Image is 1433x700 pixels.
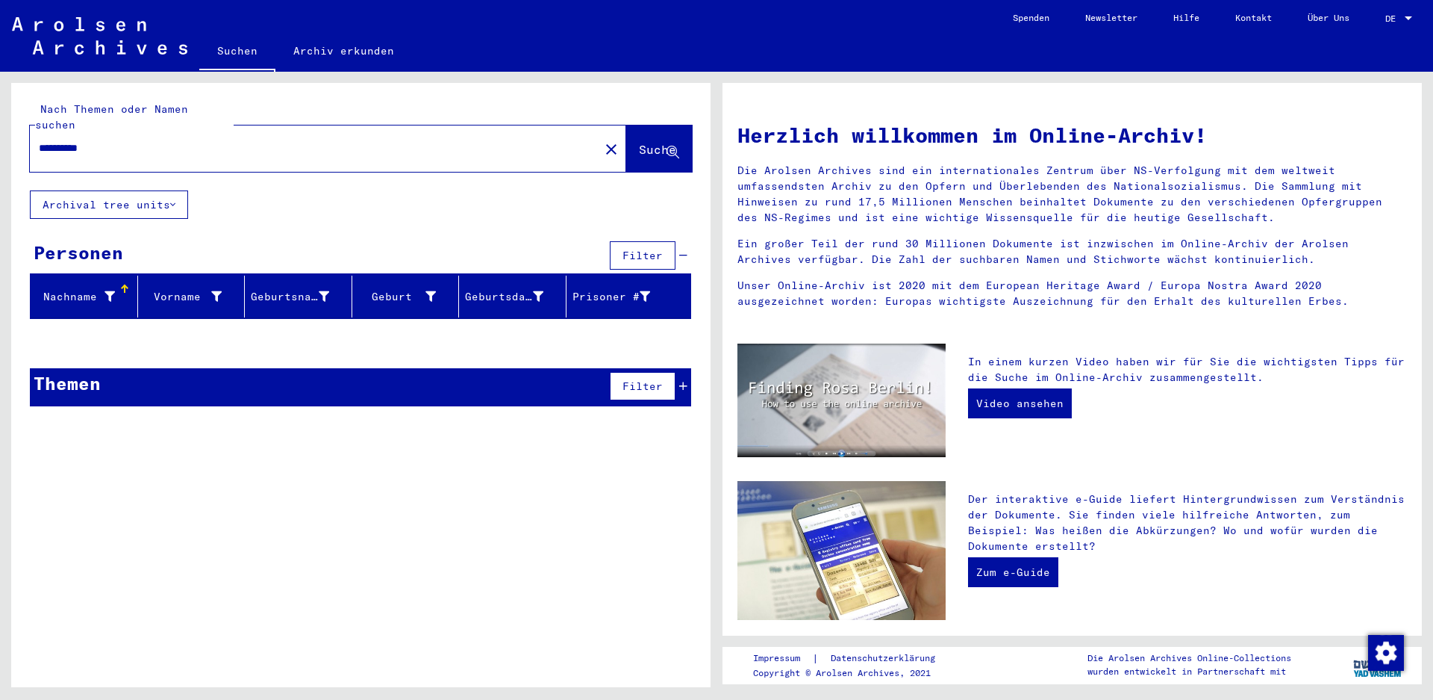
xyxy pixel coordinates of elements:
div: Nachname [37,285,137,309]
div: Geburtsname [251,289,329,305]
mat-header-cell: Geburtsname [245,276,352,318]
a: Datenschutzerklärung [819,651,953,666]
p: Die Arolsen Archives Online-Collections [1087,651,1291,665]
p: Der interaktive e-Guide liefert Hintergrundwissen zum Verständnis der Dokumente. Sie finden viele... [968,492,1407,554]
div: Vorname [144,289,222,305]
div: Vorname [144,285,245,309]
div: Prisoner # [572,285,673,309]
mat-header-cell: Vorname [138,276,246,318]
button: Filter [610,241,675,270]
p: Die Arolsen Archives sind ein internationales Zentrum über NS-Verfolgung mit dem weltweit umfasse... [737,163,1407,226]
button: Clear [596,134,626,164]
img: eguide.jpg [737,481,946,620]
img: yv_logo.png [1350,646,1406,684]
div: Geburt‏ [358,289,437,305]
p: Copyright © Arolsen Archives, 2021 [753,666,953,680]
button: Filter [610,372,675,400]
div: Geburtsname [251,285,352,309]
h1: Herzlich willkommen im Online-Archiv! [737,120,1407,151]
div: Personen [34,239,123,266]
div: Nachname [37,289,115,305]
a: Zum e-Guide [968,557,1058,587]
span: Suche [639,142,676,157]
img: Zustimmung ändern [1368,635,1404,671]
mat-header-cell: Prisoner # [566,276,691,318]
span: Filter [622,249,663,262]
mat-label: Nach Themen oder Namen suchen [35,102,188,131]
mat-icon: close [602,140,620,158]
span: DE [1385,13,1402,24]
a: Video ansehen [968,388,1072,418]
div: Geburtsdatum [465,285,566,309]
div: Geburt‏ [358,285,459,309]
button: Archival tree units [30,191,188,219]
a: Archiv erkunden [275,33,412,69]
div: Prisoner # [572,289,651,305]
mat-header-cell: Geburt‏ [352,276,460,318]
p: In einem kurzen Video haben wir für Sie die wichtigsten Tipps für die Suche im Online-Archiv zusa... [968,354,1407,385]
img: Arolsen_neg.svg [12,17,187,55]
a: Suchen [199,33,275,72]
p: Unser Online-Archiv ist 2020 mit dem European Heritage Award / Europa Nostra Award 2020 ausgezeic... [737,278,1407,309]
img: video.jpg [737,344,946,457]
div: Themen [34,370,101,397]
mat-header-cell: Nachname [31,276,138,318]
div: | [753,651,953,666]
div: Geburtsdatum [465,289,543,305]
button: Suche [626,126,692,172]
span: Filter [622,380,663,393]
p: Ein großer Teil der rund 30 Millionen Dokumente ist inzwischen im Online-Archiv der Arolsen Archi... [737,236,1407,267]
mat-header-cell: Geburtsdatum [459,276,566,318]
a: Impressum [753,651,812,666]
p: wurden entwickelt in Partnerschaft mit [1087,665,1291,678]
